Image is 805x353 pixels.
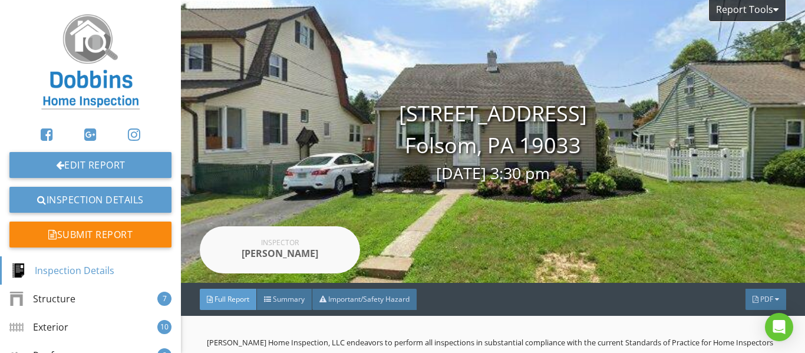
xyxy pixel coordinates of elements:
div: [PERSON_NAME] [233,246,327,260]
div: 7 [157,292,171,306]
div: Open Intercom Messenger [765,313,793,341]
span: PDF [760,294,773,304]
div: Structure [9,292,75,306]
a: Edit Report [9,152,171,178]
span: Full Report [215,294,249,304]
span: Summary [273,294,305,304]
a: Inspector [PERSON_NAME] [200,226,360,273]
div: Inspection Details [11,263,114,278]
div: [DATE] 3:30 pm [181,161,805,186]
div: Submit Report [9,222,171,248]
img: medium.png [34,9,147,117]
div: Exterior [9,320,68,334]
span: Important/Safety Hazard [328,294,410,304]
div: 10 [157,320,171,334]
a: Inspection Details [9,187,171,213]
div: Inspector [233,239,327,246]
div: [STREET_ADDRESS] Folsom, PA 19033 [181,98,805,186]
